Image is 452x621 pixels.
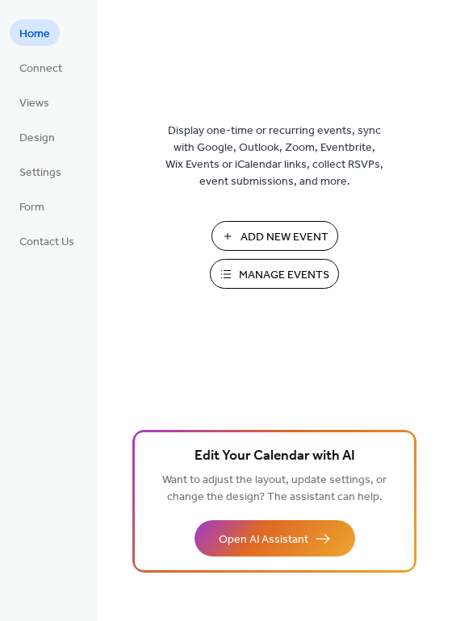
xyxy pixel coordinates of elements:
span: Design [19,130,55,147]
button: Manage Events [210,259,339,289]
span: Add New Event [241,229,329,246]
button: Add New Event [211,221,338,251]
span: Display one-time or recurring events, sync with Google, Outlook, Zoom, Eventbrite, Wix Events or ... [165,123,383,190]
span: Contact Us [19,234,74,251]
a: Settings [10,158,71,185]
a: Home [10,19,60,46]
span: Settings [19,165,61,181]
button: Open AI Assistant [195,520,355,556]
span: Views [19,95,49,112]
span: Open AI Assistant [219,531,308,548]
a: Connect [10,54,72,81]
a: Views [10,89,59,115]
span: Edit Your Calendar with AI [195,445,355,468]
a: Design [10,123,65,150]
span: Home [19,26,50,43]
span: Want to adjust the layout, update settings, or change the design? The assistant can help. [162,469,387,508]
a: Contact Us [10,227,84,254]
a: Form [10,193,54,219]
span: Form [19,199,44,216]
span: Connect [19,60,62,77]
span: Manage Events [239,267,329,284]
